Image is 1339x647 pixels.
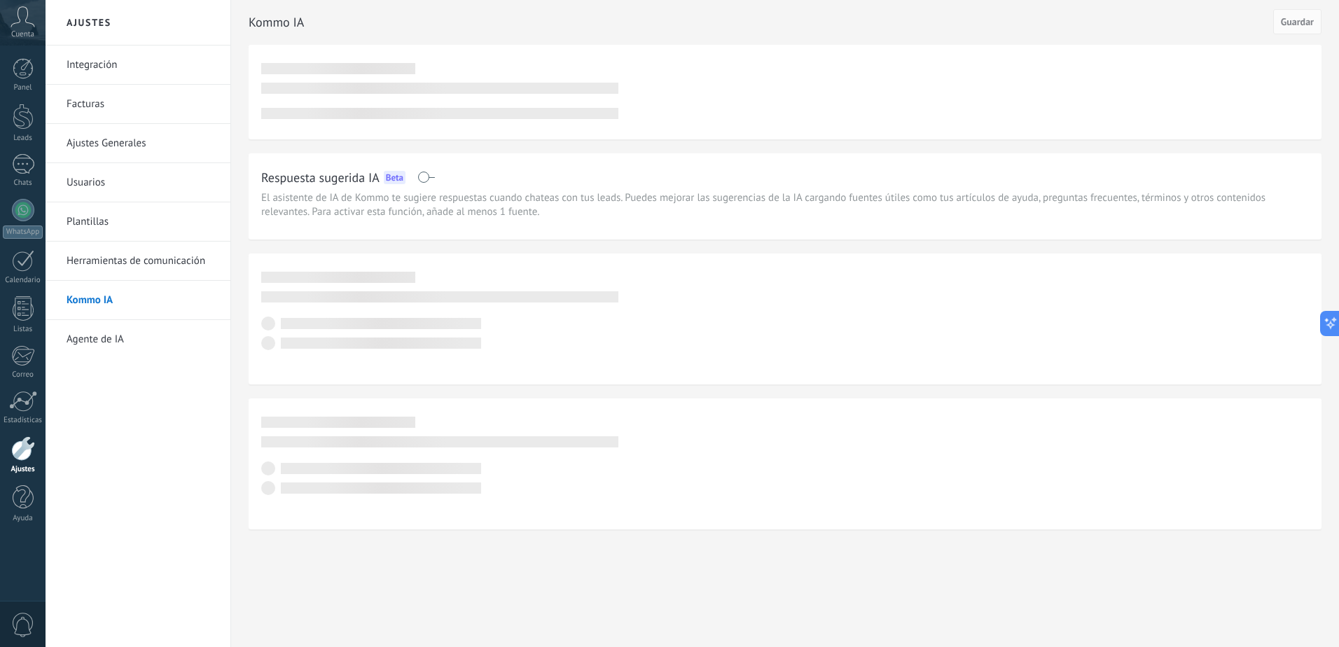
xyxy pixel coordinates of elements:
div: Beta [384,171,405,184]
h2: Respuesta sugerida IA [261,169,380,186]
div: Ayuda [3,514,43,523]
div: Panel [3,83,43,92]
a: Usuarios [67,163,216,202]
li: Usuarios [46,163,230,202]
a: Facturas [67,85,216,124]
li: Plantillas [46,202,230,242]
span: Cuenta [11,30,34,39]
div: Ajustes [3,465,43,474]
a: Integración [67,46,216,85]
li: Kommo IA [46,281,230,320]
h2: Kommo IA [249,8,1273,36]
li: Agente de IA [46,320,230,359]
a: Plantillas [67,202,216,242]
a: Ajustes Generales [67,124,216,163]
a: Agente de IA [67,320,216,359]
a: Kommo IA [67,281,216,320]
span: El asistente de IA de Kommo te sugiere respuestas cuando chateas con tus leads. Puedes mejorar la... [261,191,1309,219]
div: Estadísticas [3,416,43,425]
div: Listas [3,325,43,334]
div: Correo [3,370,43,380]
li: Herramientas de comunicación [46,242,230,281]
div: WhatsApp [3,225,43,239]
button: Guardar [1273,9,1321,34]
li: Integración [46,46,230,85]
span: Guardar [1281,17,1314,27]
div: Calendario [3,276,43,285]
li: Facturas [46,85,230,124]
a: Herramientas de comunicación [67,242,216,281]
li: Ajustes Generales [46,124,230,163]
div: Leads [3,134,43,143]
div: Chats [3,179,43,188]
